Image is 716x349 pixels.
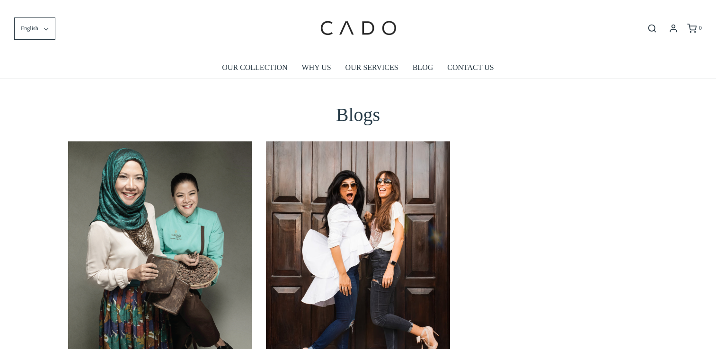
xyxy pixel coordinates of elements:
span: 0 [699,25,702,31]
img: cadogifting [318,7,398,50]
a: 0 [686,24,702,33]
span: English [21,24,38,33]
button: Open search bar [644,23,661,34]
button: English [14,17,55,40]
a: OUR SERVICES [345,57,398,79]
a: BLOG [413,57,433,79]
a: CONTACT US [447,57,494,79]
a: OUR COLLECTION [222,57,287,79]
a: WHY US [302,57,331,79]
